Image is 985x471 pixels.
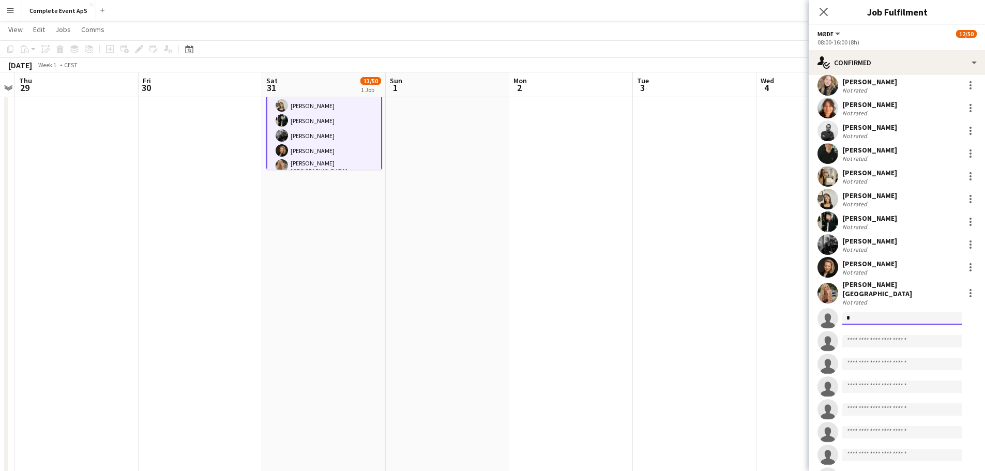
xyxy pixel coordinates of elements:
div: [PERSON_NAME] [842,123,897,132]
div: Not rated [842,223,869,231]
a: View [4,23,27,36]
div: 08:00-16:00 (8h) [817,38,977,46]
span: 12/50 [956,30,977,38]
div: 1 Job [361,86,381,94]
div: Not rated [842,246,869,253]
button: Møde [817,30,842,38]
div: Not rated [842,200,869,208]
div: Not rated [842,132,869,140]
a: Edit [29,23,49,36]
span: Thu [19,76,32,85]
div: CEST [64,61,78,69]
div: [PERSON_NAME] [842,100,897,109]
span: 3 [635,82,649,94]
span: 30 [141,82,151,94]
span: Fri [143,76,151,85]
h3: Job Fulfilment [809,5,985,19]
span: Comms [81,25,104,34]
span: 13/50 [360,77,381,85]
span: 29 [18,82,32,94]
div: [PERSON_NAME] [842,145,897,155]
span: 2 [512,82,527,94]
span: Sat [266,76,278,85]
span: Edit [33,25,45,34]
span: Jobs [55,25,71,34]
div: [PERSON_NAME] [842,259,897,268]
div: Confirmed [809,50,985,75]
span: Mon [513,76,527,85]
a: Jobs [51,23,75,36]
div: Not rated [842,109,869,117]
span: 1 [388,82,402,94]
span: Week 1 [34,61,60,69]
span: Tue [637,76,649,85]
div: [PERSON_NAME] [842,214,897,223]
div: [PERSON_NAME] [842,168,897,177]
span: Wed [761,76,774,85]
div: Not rated [842,177,869,185]
div: [DATE] [8,60,32,70]
span: Sun [390,76,402,85]
span: View [8,25,23,34]
button: Complete Event ApS [21,1,96,21]
div: Not rated [842,155,869,162]
div: [PERSON_NAME][GEOGRAPHIC_DATA] [842,280,960,298]
span: Møde [817,30,834,38]
a: Comms [77,23,109,36]
span: 31 [265,82,278,94]
div: Not rated [842,86,869,94]
span: 4 [759,82,774,94]
div: Not rated [842,298,869,306]
div: [PERSON_NAME] [842,236,897,246]
div: [PERSON_NAME] [842,77,897,86]
div: Not rated [842,268,869,276]
div: [PERSON_NAME] [842,191,897,200]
